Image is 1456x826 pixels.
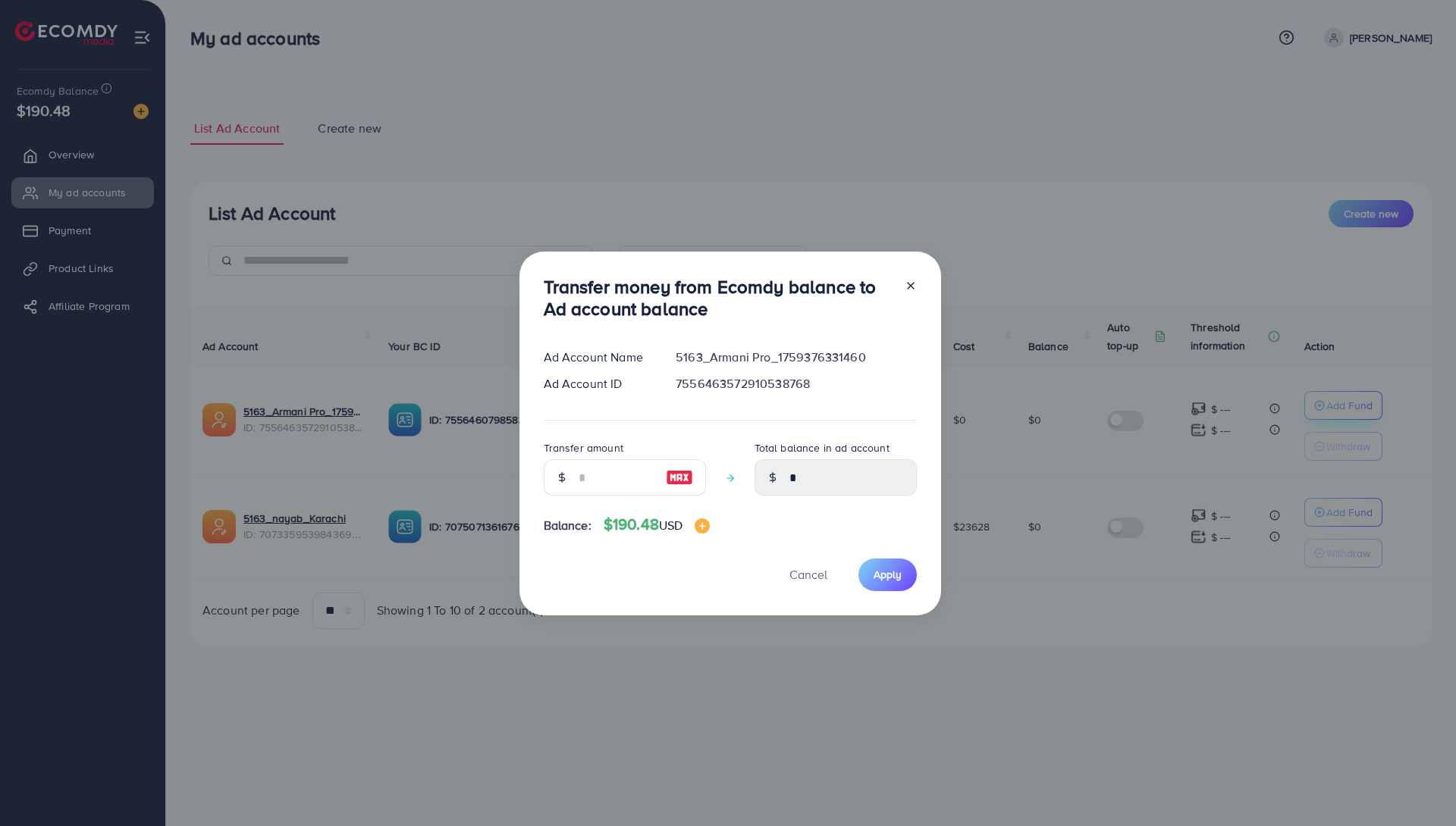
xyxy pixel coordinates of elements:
div: Ad Account Name [532,349,664,366]
span: Balance: [544,517,591,534]
iframe: Chat [1392,758,1445,815]
div: 5163_Armani Pro_1759376331460 [664,349,928,366]
button: Apply [858,558,917,591]
button: Cancel [770,558,846,591]
div: Ad Account ID [532,375,664,393]
img: image [695,518,710,533]
span: Apply [874,567,902,582]
span: Cancel [789,566,827,583]
label: Transfer amount [544,440,623,455]
h4: $190.48 [604,515,711,534]
h3: Transfer money from Ecomdy balance to Ad account balance [544,276,893,320]
span: USD [659,517,682,533]
img: image [666,468,693,487]
label: Total balance in ad account [755,440,890,455]
div: 7556463572910538768 [664,375,928,393]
